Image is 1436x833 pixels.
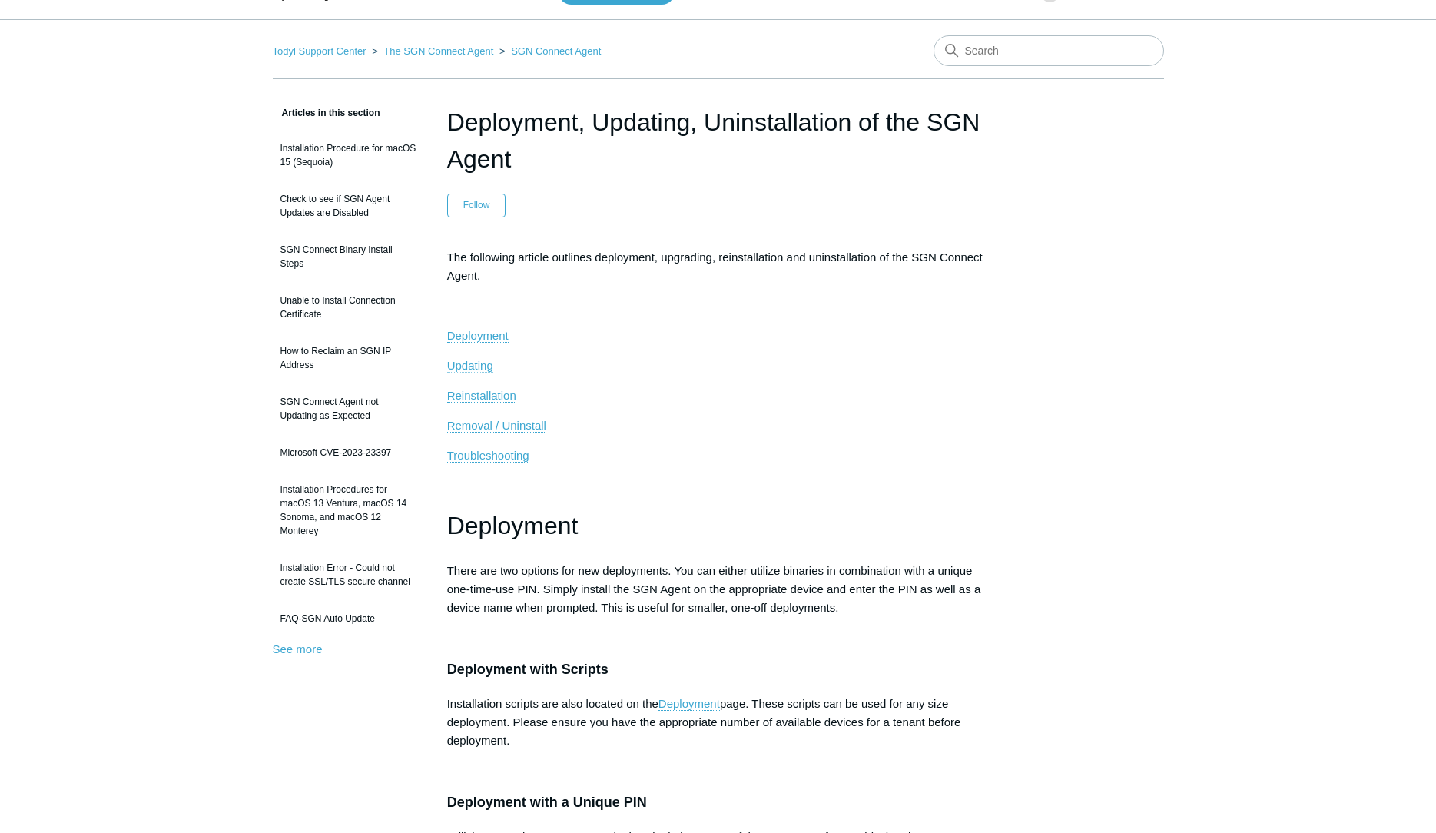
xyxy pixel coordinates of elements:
span: page. These scripts can be used for any size deployment. Please ensure you have the appropriate n... [447,697,961,747]
span: Deployment with a Unique PIN [447,795,647,810]
a: The SGN Connect Agent [383,45,493,57]
a: Installation Error - Could not create SSL/TLS secure channel [273,553,424,596]
span: Reinstallation [447,389,516,402]
a: SGN Connect Agent [511,45,601,57]
span: Troubleshooting [447,449,529,462]
a: Unable to Install Connection Certificate [273,286,424,329]
a: Installation Procedures for macOS 13 Ventura, macOS 14 Sonoma, and macOS 12 Monterey [273,475,424,546]
span: The following article outlines deployment, upgrading, reinstallation and uninstallation of the SG... [447,251,983,282]
input: Search [934,35,1164,66]
span: Deployment [447,512,579,539]
span: Installation scripts are also located on the [447,697,658,710]
li: Todyl Support Center [273,45,370,57]
a: SGN Connect Agent not Updating as Expected [273,387,424,430]
a: Troubleshooting [447,449,529,463]
a: See more [273,642,323,655]
a: Reinstallation [447,389,516,403]
span: Articles in this section [273,108,380,118]
a: Deployment [447,329,509,343]
span: Updating [447,359,493,372]
a: FAQ-SGN Auto Update [273,604,424,633]
li: The SGN Connect Agent [369,45,496,57]
a: Updating [447,359,493,373]
li: SGN Connect Agent [496,45,601,57]
a: Removal / Uninstall [447,419,546,433]
a: Deployment [658,697,720,711]
h1: Deployment, Updating, Uninstallation of the SGN Agent [447,104,990,178]
a: Todyl Support Center [273,45,366,57]
span: There are two options for new deployments. You can either utilize binaries in combination with a ... [447,564,981,614]
a: Microsoft CVE-2023-23397 [273,438,424,467]
span: Deployment [447,329,509,342]
button: Follow Article [447,194,506,217]
span: Deployment with Scripts [447,662,609,677]
a: Installation Procedure for macOS 15 (Sequoia) [273,134,424,177]
a: SGN Connect Binary Install Steps [273,235,424,278]
a: How to Reclaim an SGN IP Address [273,337,424,380]
span: Removal / Uninstall [447,419,546,432]
a: Check to see if SGN Agent Updates are Disabled [273,184,424,227]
